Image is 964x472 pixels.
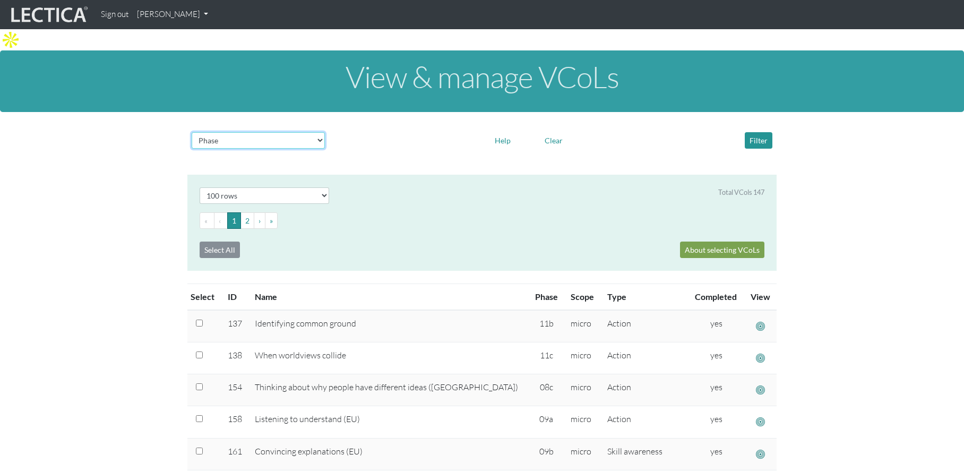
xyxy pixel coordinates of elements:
button: Clear [540,132,567,149]
th: Scope [564,284,601,310]
td: 137 [221,310,249,342]
td: When worldviews collide [248,342,528,374]
a: About selecting VCoLs [680,242,764,258]
button: Go to page 2 [240,212,254,229]
td: Action [601,406,688,438]
td: Action [601,342,688,374]
ul: Pagination [200,212,764,229]
td: Identifying common ground [248,310,528,342]
th: Completed [688,284,744,310]
button: Go to next page [254,212,265,229]
td: micro [564,310,601,342]
td: 138 [221,342,249,374]
td: 11c [528,342,564,374]
th: Type [601,284,688,310]
td: micro [564,406,601,438]
th: Select [187,284,221,310]
td: 09b [528,438,564,470]
span: See vcol [756,416,765,427]
h1: View & manage VCoLs [8,61,956,93]
td: yes [688,406,744,438]
span: See vcol [756,384,765,396]
img: lecticalive [8,5,88,25]
td: Convincing explanations (EU) [248,438,528,470]
a: Help [490,134,515,144]
th: Phase [528,284,564,310]
button: Go to page 1 [227,212,241,229]
td: 154 [221,374,249,406]
th: Name [248,284,528,310]
a: [PERSON_NAME] [133,4,212,25]
td: yes [688,342,744,374]
div: Total VCols 147 [718,187,764,198]
td: 08c [528,374,564,406]
button: Go to last page [265,212,278,229]
th: ID [221,284,249,310]
a: Select All [200,242,240,258]
td: 161 [221,438,249,470]
td: Action [601,374,688,406]
button: Help [490,132,515,149]
th: View [744,284,777,310]
td: micro [564,374,601,406]
td: 158 [221,406,249,438]
span: See vcol [756,321,765,332]
a: Sign out [97,4,133,25]
td: 09a [528,406,564,438]
td: Thinking about why people have different ideas ([GEOGRAPHIC_DATA]) [248,374,528,406]
td: 11b [528,310,564,342]
td: Listening to understand (EU) [248,406,528,438]
td: Action [601,310,688,342]
td: micro [564,438,601,470]
span: See vcol [756,449,765,460]
td: yes [688,310,744,342]
td: micro [564,342,601,374]
button: Filter [745,132,772,149]
span: See vcol [756,353,765,364]
td: yes [688,374,744,406]
td: Skill awareness [601,438,688,470]
td: yes [688,438,744,470]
